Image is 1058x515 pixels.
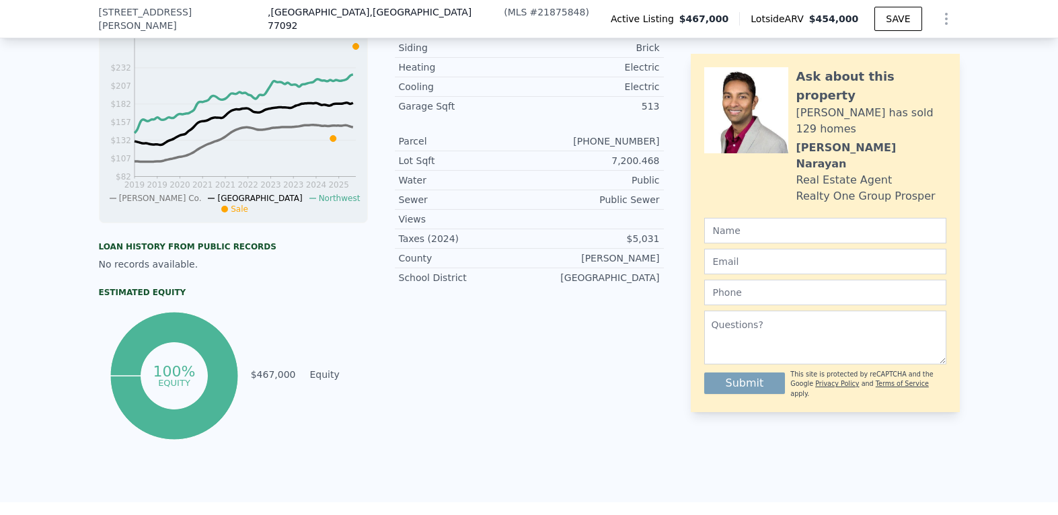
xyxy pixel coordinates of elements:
tspan: $182 [110,100,131,109]
button: SAVE [874,7,921,31]
div: [GEOGRAPHIC_DATA] [529,271,660,284]
div: Garage Sqft [399,100,529,113]
span: [STREET_ADDRESS][PERSON_NAME] [99,5,268,32]
div: Electric [529,80,660,93]
tspan: $107 [110,154,131,163]
span: , [GEOGRAPHIC_DATA] [268,5,501,32]
tspan: 2025 [328,180,349,190]
div: Ask about this property [796,67,946,105]
tspan: 2024 [305,180,326,190]
span: [GEOGRAPHIC_DATA] [217,194,302,203]
div: Cooling [399,80,529,93]
tspan: 2021 [192,180,213,190]
span: $467,000 [679,12,729,26]
tspan: 2023 [282,180,303,190]
span: Sale [231,204,248,214]
tspan: $207 [110,81,131,91]
div: [PHONE_NUMBER] [529,134,660,148]
div: Sewer [399,193,529,206]
tspan: $157 [110,118,131,127]
span: Northwest [319,194,361,203]
div: Realty One Group Prosper [796,188,936,204]
div: Brick [529,41,660,54]
tspan: 2022 [237,180,258,190]
div: $5,031 [529,232,660,245]
tspan: 2019 [124,180,145,190]
span: [PERSON_NAME] Co. [119,194,202,203]
a: Terms of Service [876,380,929,387]
div: [PERSON_NAME] has sold 129 homes [796,105,946,137]
tspan: 2019 [147,180,167,190]
div: This site is protected by reCAPTCHA and the Google and apply. [790,370,946,399]
div: Electric [529,61,660,74]
div: Estimated Equity [99,287,368,298]
span: MLS [508,7,527,17]
tspan: $232 [110,63,131,73]
a: Privacy Policy [815,380,859,387]
tspan: $82 [116,172,131,182]
span: Lotside ARV [751,12,808,26]
div: Heating [399,61,529,74]
div: Loan history from public records [99,241,368,252]
div: School District [399,271,529,284]
tspan: 2023 [260,180,281,190]
div: [PERSON_NAME] Narayan [796,140,946,172]
div: Taxes (2024) [399,232,529,245]
button: Show Options [933,5,960,32]
span: Active Listing [611,12,679,26]
div: Lot Sqft [399,154,529,167]
div: Views [399,212,529,226]
tspan: 100% [153,363,196,380]
div: ( ) [504,5,589,19]
input: Email [704,249,946,274]
span: , [GEOGRAPHIC_DATA] 77092 [268,7,471,31]
button: Submit [704,372,786,394]
div: Parcel [399,134,529,148]
tspan: 2021 [215,180,235,190]
div: [PERSON_NAME] [529,251,660,265]
div: No records available. [99,257,368,271]
span: # 21875848 [529,7,585,17]
td: Equity [307,367,368,382]
div: Real Estate Agent [796,172,893,188]
div: Public [529,173,660,187]
input: Name [704,218,946,243]
tspan: $132 [110,136,131,145]
input: Phone [704,280,946,305]
tspan: 2020 [169,180,190,190]
div: Siding [399,41,529,54]
tspan: equity [158,377,190,387]
div: Public Sewer [529,193,660,206]
div: 7,200.468 [529,154,660,167]
div: 513 [529,100,660,113]
div: County [399,251,529,265]
td: $467,000 [250,367,297,382]
div: Water [399,173,529,187]
span: $454,000 [809,13,859,24]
